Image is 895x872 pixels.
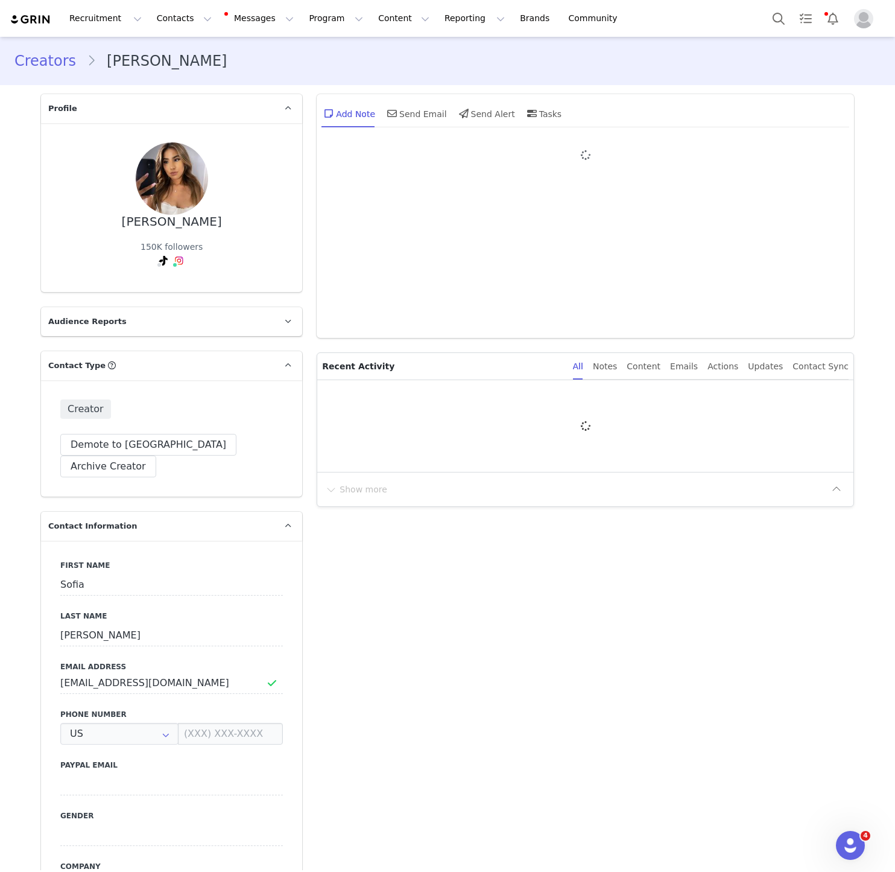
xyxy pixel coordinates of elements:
[60,672,283,694] input: Email Address
[60,661,283,672] label: Email Address
[513,5,560,32] a: Brands
[525,99,562,128] div: Tasks
[48,520,137,532] span: Contact Information
[748,353,783,380] div: Updates
[62,5,149,32] button: Recruitment
[573,353,583,380] div: All
[437,5,512,32] button: Reporting
[220,5,301,32] button: Messages
[141,241,203,253] div: 150K followers
[302,5,370,32] button: Program
[10,14,52,25] img: grin logo
[60,760,283,771] label: Paypal Email
[371,5,437,32] button: Content
[561,5,630,32] a: Community
[765,5,792,32] button: Search
[48,360,106,372] span: Contact Type
[861,831,870,841] span: 4
[593,353,617,380] div: Notes
[707,353,738,380] div: Actions
[60,709,283,720] label: Phone Number
[60,723,179,745] input: Country
[60,810,283,821] label: Gender
[60,434,236,456] button: Demote to [GEOGRAPHIC_DATA]
[854,9,873,28] img: placeholder-profile.jpg
[792,5,819,32] a: Tasks
[847,9,885,28] button: Profile
[820,5,846,32] button: Notifications
[60,861,283,872] label: Company
[322,353,563,380] p: Recent Activity
[174,256,184,266] img: instagram.svg
[60,399,111,419] span: Creator
[150,5,219,32] button: Contacts
[321,99,375,128] div: Add Note
[122,215,222,229] div: [PERSON_NAME]
[136,142,208,215] img: f813364a-6a82-4147-8186-6aae32ece680.jpg
[836,831,865,860] iframe: Intercom live chat
[48,316,127,328] span: Audience Reports
[60,456,156,477] button: Archive Creator
[457,99,515,128] div: Send Alert
[14,50,87,72] a: Creators
[627,353,660,380] div: Content
[60,611,283,622] label: Last Name
[670,353,698,380] div: Emails
[178,723,283,745] input: (XXX) XXX-XXXX
[385,99,447,128] div: Send Email
[60,560,283,571] label: First Name
[48,103,77,115] span: Profile
[792,353,849,380] div: Contact Sync
[324,480,388,499] button: Show more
